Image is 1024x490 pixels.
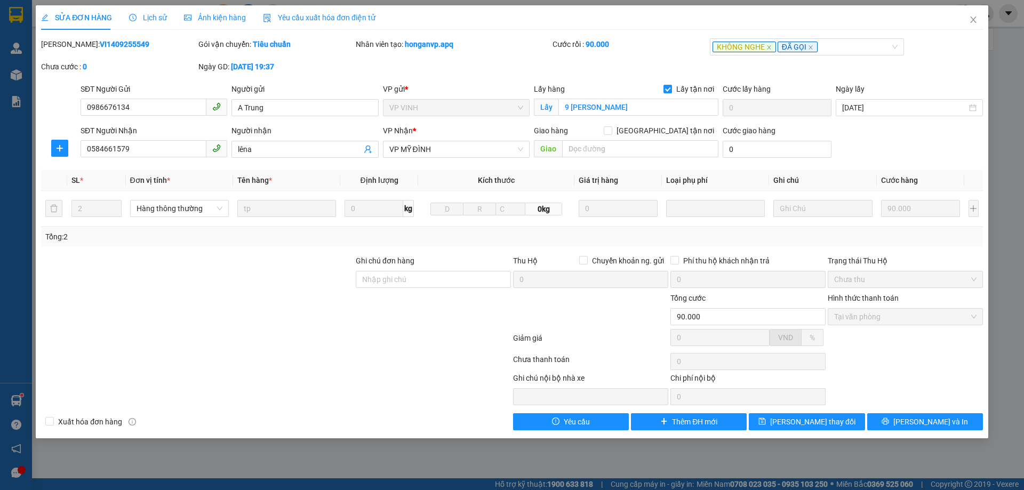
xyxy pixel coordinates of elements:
[129,13,167,22] span: Lịch sử
[130,176,170,184] span: Đơn vị tính
[389,141,523,157] span: VP MỸ ĐÌNH
[778,333,793,342] span: VND
[212,144,221,152] span: phone
[836,85,865,93] label: Ngày lấy
[263,13,375,22] span: Yêu cầu xuất hóa đơn điện tử
[356,256,414,265] label: Ghi chú đơn hàng
[360,176,398,184] span: Định lượng
[463,203,496,215] input: R
[670,294,706,302] span: Tổng cước
[212,102,221,111] span: phone
[553,38,708,50] div: Cước rồi :
[834,271,977,287] span: Chưa thu
[71,176,80,184] span: SL
[129,14,137,21] span: clock-circle
[513,372,668,388] div: Ghi chú nội bộ nhà xe
[129,418,136,425] span: info-circle
[778,42,818,52] span: ĐÃ GỌI
[723,126,775,135] label: Cước giao hàng
[552,417,559,426] span: exclamation-circle
[579,176,618,184] span: Giá trị hàng
[81,125,227,136] div: SĐT Người Nhận
[562,140,718,157] input: Dọc đường
[231,83,378,95] div: Người gửi
[893,416,968,428] span: [PERSON_NAME] và In
[612,125,718,136] span: [GEOGRAPHIC_DATA] tận nơi
[588,255,668,267] span: Chuyển khoản ng. gửi
[253,40,291,49] b: Tiêu chuẩn
[534,85,565,93] span: Lấy hàng
[564,416,590,428] span: Yêu cầu
[867,413,983,430] button: printer[PERSON_NAME] và In
[579,200,658,217] input: 0
[137,200,222,216] span: Hàng thông thường
[672,416,717,428] span: Thêm ĐH mới
[513,256,538,265] span: Thu Hộ
[586,40,609,49] b: 90.000
[52,144,68,152] span: plus
[758,417,766,426] span: save
[770,416,855,428] span: [PERSON_NAME] thay đổi
[713,42,776,52] span: KHÔNG NGHE
[969,15,978,24] span: close
[54,416,126,428] span: Xuất hóa đơn hàng
[773,200,872,217] input: Ghi Chú
[534,126,568,135] span: Giao hàng
[100,40,149,49] b: VI1409255549
[766,45,772,50] span: close
[83,62,87,71] b: 0
[842,102,966,114] input: Ngày lấy
[198,38,354,50] div: Gói vận chuyển:
[558,99,718,116] input: Lấy tận nơi
[769,170,876,191] th: Ghi chú
[662,170,769,191] th: Loại phụ phí
[723,99,831,116] input: Cước lấy hàng
[383,126,413,135] span: VP Nhận
[534,99,558,116] span: Lấy
[749,413,865,430] button: save[PERSON_NAME] thay đổi
[403,200,414,217] span: kg
[882,417,889,426] span: printer
[679,255,774,267] span: Phí thu hộ khách nhận trả
[834,309,977,325] span: Tại văn phòng
[356,38,550,50] div: Nhân viên tạo:
[525,203,562,215] span: 0kg
[534,140,562,157] span: Giao
[881,200,961,217] input: 0
[969,200,979,217] button: plus
[808,45,813,50] span: close
[512,332,669,351] div: Giảm giá
[81,83,227,95] div: SĐT Người Gửi
[41,38,196,50] div: [PERSON_NAME]:
[512,354,669,372] div: Chưa thanh toán
[51,140,68,157] button: plus
[231,62,274,71] b: [DATE] 19:37
[478,176,515,184] span: Kích thước
[198,61,354,73] div: Ngày GD:
[958,5,988,35] button: Close
[430,203,463,215] input: D
[231,125,378,136] div: Người nhận
[41,14,49,21] span: edit
[723,141,831,158] input: Cước giao hàng
[237,200,336,217] input: VD: Bàn, Ghế
[41,13,112,22] span: SỬA ĐƠN HÀNG
[405,40,453,49] b: honganvp.apq
[672,83,718,95] span: Lấy tận nơi
[660,417,668,426] span: plus
[828,255,983,267] div: Trạng thái Thu Hộ
[723,85,771,93] label: Cước lấy hàng
[364,145,372,154] span: user-add
[881,176,918,184] span: Cước hàng
[828,294,899,302] label: Hình thức thanh toán
[356,271,511,288] input: Ghi chú đơn hàng
[631,413,747,430] button: plusThêm ĐH mới
[45,231,395,243] div: Tổng: 2
[670,372,826,388] div: Chi phí nội bộ
[184,13,246,22] span: Ảnh kiện hàng
[495,203,525,215] input: C
[184,14,191,21] span: picture
[237,176,272,184] span: Tên hàng
[263,14,271,22] img: icon
[383,83,530,95] div: VP gửi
